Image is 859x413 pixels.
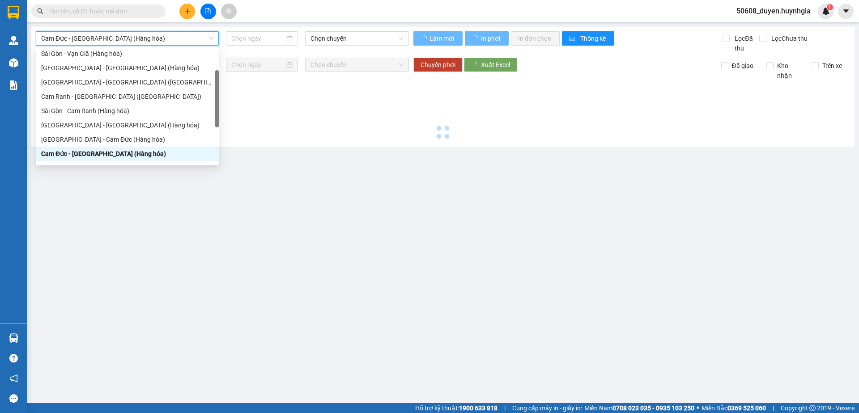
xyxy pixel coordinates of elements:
[731,34,759,53] span: Lọc Đã thu
[838,4,854,19] button: caret-down
[9,333,18,343] img: warehouse-icon
[9,354,18,362] span: question-circle
[9,374,18,383] span: notification
[310,58,404,72] span: Chọn chuyến
[9,394,18,403] span: message
[9,80,18,90] img: solution-icon
[231,60,285,70] input: Chọn ngày
[221,4,237,19] button: aim
[464,58,517,72] button: Xuất Excel
[773,403,774,413] span: |
[429,34,455,43] span: Làm mới
[809,405,816,411] span: copyright
[421,35,428,42] span: loading
[459,405,498,412] strong: 1900 633 818
[822,7,830,15] img: icon-new-feature
[827,4,833,10] sup: 1
[511,31,560,46] button: In đơn chọn
[512,403,582,413] span: Cung cấp máy in - giấy in:
[8,6,19,19] img: logo-vxr
[465,31,509,46] button: In phơi
[413,31,463,46] button: Làm mới
[612,405,694,412] strong: 0708 023 035 - 0935 103 250
[768,34,809,43] span: Lọc Chưa thu
[727,405,766,412] strong: 0369 525 060
[179,4,195,19] button: plus
[481,34,502,43] span: In phơi
[41,32,213,45] span: Cam Đức - Sài Gòn (Hàng hóa)
[702,403,766,413] span: Miền Bắc
[774,61,805,80] span: Kho nhận
[9,36,18,45] img: warehouse-icon
[504,403,506,413] span: |
[415,403,498,413] span: Hỗ trợ kỹ thuật:
[231,34,285,43] input: Chọn ngày
[37,8,43,14] span: search
[310,32,404,45] span: Chọn chuyến
[580,34,607,43] span: Thống kê
[819,61,846,71] span: Trên xe
[9,58,18,67] img: warehouse-icon
[205,8,211,14] span: file-add
[729,5,818,17] span: 50608_duyen.huynhgia
[413,58,463,72] button: Chuyển phơi
[472,35,480,42] span: loading
[569,35,577,42] span: bar-chart
[200,4,216,19] button: file-add
[584,403,694,413] span: Miền Nam
[41,58,213,72] span: Chọn tuyến
[828,4,831,10] span: 1
[842,7,850,15] span: caret-down
[184,8,191,14] span: plus
[562,31,614,46] button: bar-chartThống kê
[728,61,757,71] span: Đã giao
[49,6,155,16] input: Tìm tên, số ĐT hoặc mã đơn
[697,406,699,410] span: ⚪️
[225,8,232,14] span: aim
